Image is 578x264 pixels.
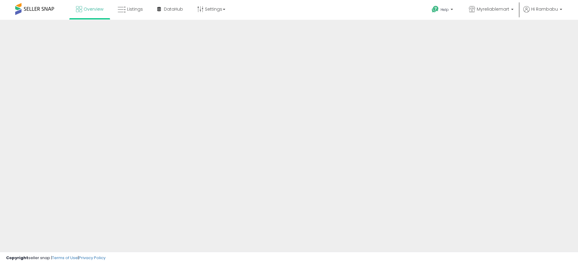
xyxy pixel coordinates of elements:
span: Overview [84,6,103,12]
span: Listings [127,6,143,12]
span: DataHub [164,6,183,12]
span: Hi Rambabu [531,6,558,12]
a: Terms of Use [52,255,78,261]
span: Help [441,7,449,12]
a: Help [427,1,459,20]
i: Get Help [431,5,439,13]
span: Myreliablemart [477,6,509,12]
div: seller snap | | [6,255,106,261]
a: Hi Rambabu [523,6,562,20]
a: Privacy Policy [79,255,106,261]
strong: Copyright [6,255,28,261]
